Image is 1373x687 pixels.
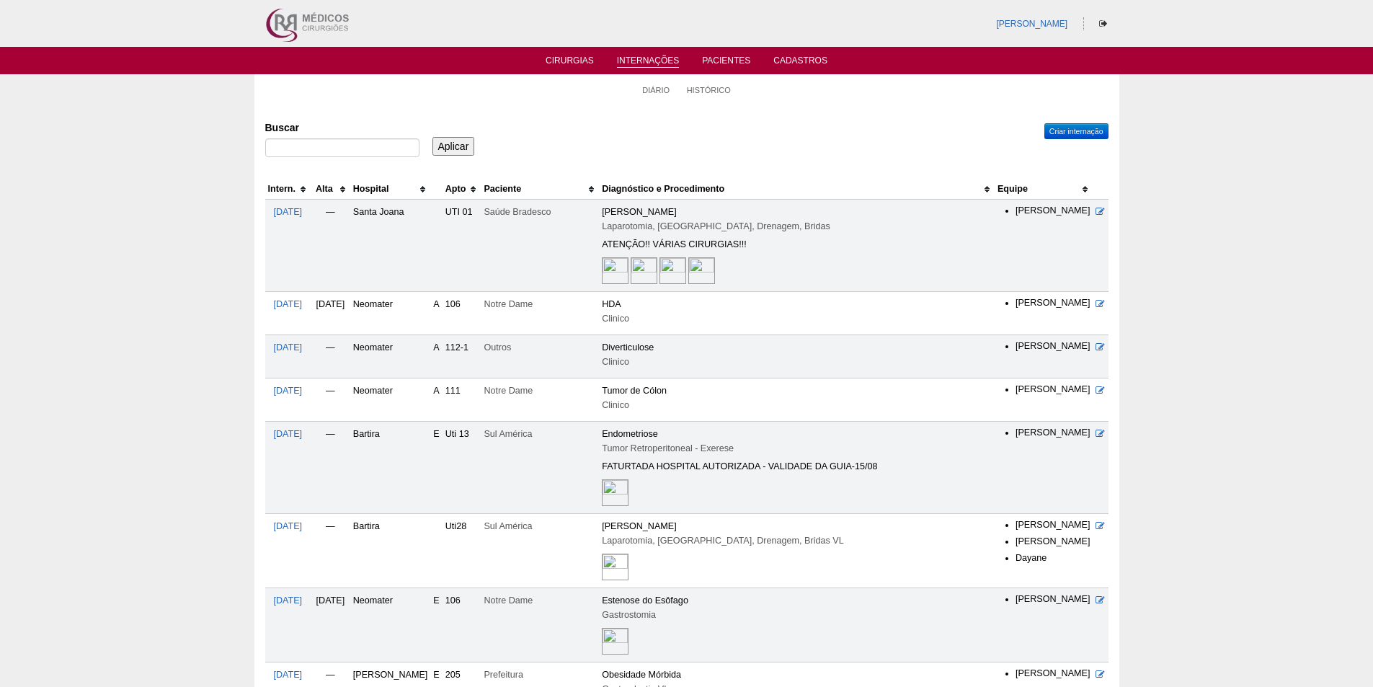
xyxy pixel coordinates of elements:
[311,200,350,292] td: —
[273,521,302,531] a: [DATE]
[773,56,827,70] a: Cadastros
[1096,595,1105,606] a: Editar
[1044,123,1108,139] a: Criar internação
[443,588,481,662] td: 106
[350,292,431,335] td: Neomater
[311,422,350,514] td: —
[484,297,596,311] div: Notre Dame
[599,179,995,200] th: Diagnóstico e Procedimento
[350,514,431,588] td: Bartira
[443,200,481,292] td: UTI 01
[1099,19,1107,28] i: Sair
[1096,207,1105,217] a: Editar
[602,533,992,548] div: Laparotomia, [GEOGRAPHIC_DATA], Drenagem, Bridas VL
[350,179,431,200] th: Hospital
[311,179,350,200] th: Alta
[484,205,596,219] div: Saúde Bradesco
[265,179,311,200] th: Intern.
[1096,386,1105,396] a: Editar
[617,56,680,68] a: Internações
[273,595,302,606] a: [DATE]
[602,219,992,234] div: Laparotomia, [GEOGRAPHIC_DATA], Drenagem, Bridas
[265,120,419,135] label: Buscar
[602,398,992,412] div: Clinico
[443,514,481,588] td: Uti28
[430,422,442,514] td: E
[602,205,992,219] div: [PERSON_NAME]
[602,311,992,326] div: Clinico
[1096,342,1105,353] a: Editar
[484,668,596,682] div: Prefeitura
[1016,427,1090,440] li: [PERSON_NAME]
[602,668,992,682] div: Obesidade Mórbida
[1096,299,1105,309] a: Editar
[602,340,992,355] div: Diverticulose
[273,342,302,353] a: [DATE]
[484,384,596,398] div: Notre Dame
[350,588,431,662] td: Neomater
[602,459,992,474] div: FATURTADA HOSPITAL AUTORIZADA - VALIDADE DA GUIA-15/08
[1016,384,1090,396] li: [PERSON_NAME]
[432,137,475,156] input: Aplicar
[1016,552,1090,565] li: Dayane
[350,200,431,292] td: Santa Joana
[602,427,992,441] div: Endometriose
[602,441,992,456] div: Tumor Retroperitoneal - Exerese
[602,384,992,398] div: Tumor de Cólon
[316,299,345,309] span: [DATE]
[642,85,670,95] a: Diário
[273,670,302,680] a: [DATE]
[996,19,1067,29] a: [PERSON_NAME]
[1016,593,1090,606] li: [PERSON_NAME]
[311,378,350,422] td: —
[273,386,302,396] a: [DATE]
[602,608,992,622] div: Gastrostomia
[484,519,596,533] div: Sul América
[430,588,442,662] td: E
[316,595,345,606] span: [DATE]
[481,179,599,200] th: Paciente
[1096,429,1105,439] a: Editar
[430,335,442,378] td: A
[443,335,481,378] td: 112-1
[1016,668,1090,681] li: [PERSON_NAME]
[311,514,350,588] td: —
[602,519,992,533] div: [PERSON_NAME]
[273,299,302,309] a: [DATE]
[484,593,596,608] div: Notre Dame
[1096,670,1105,680] a: Editar
[350,335,431,378] td: Neomater
[273,207,302,217] a: [DATE]
[602,593,992,608] div: Estenose do Esôfago
[311,335,350,378] td: —
[430,378,442,422] td: A
[1016,340,1090,353] li: [PERSON_NAME]
[443,292,481,335] td: 106
[602,355,992,369] div: Clinico
[1016,519,1090,532] li: [PERSON_NAME]
[995,179,1093,200] th: Equipe
[602,237,992,252] div: ATENÇÃO!! VÁRIAS CIRURGIAS!!!
[265,138,419,157] input: Digite os termos que você deseja procurar.
[350,378,431,422] td: Neomater
[443,179,481,200] th: Apto
[1016,297,1090,310] li: [PERSON_NAME]
[1016,205,1090,218] li: [PERSON_NAME]
[546,56,594,70] a: Cirurgias
[430,292,442,335] td: A
[484,427,596,441] div: Sul América
[484,340,596,355] div: Outros
[1016,536,1090,549] li: [PERSON_NAME]
[350,422,431,514] td: Bartira
[702,56,750,70] a: Pacientes
[273,429,302,439] a: [DATE]
[687,85,731,95] a: Histórico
